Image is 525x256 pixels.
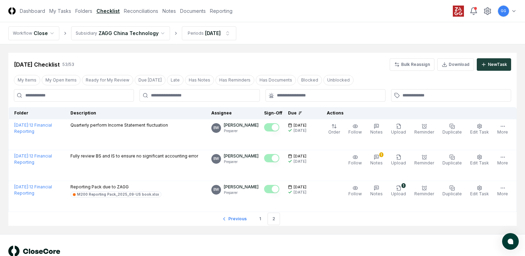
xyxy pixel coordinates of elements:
[470,191,489,196] span: Edit Task
[213,156,219,161] span: BW
[401,183,406,188] div: 1
[77,192,159,197] div: M200 Reporting Pack_2025_09-US book.xlsx
[327,122,341,137] button: Order
[294,123,306,128] span: [DATE]
[14,75,40,85] button: My Items
[213,187,219,192] span: BW
[213,125,219,130] span: BW
[469,184,490,198] button: Edit Task
[14,153,29,159] span: [DATE] :
[391,129,406,135] span: Upload
[124,7,158,15] a: Reconciliations
[185,75,214,85] button: Has Notes
[294,154,306,159] span: [DATE]
[379,152,383,157] div: 1
[20,7,45,15] a: Dashboard
[167,75,184,85] button: Late
[414,191,434,196] span: Reminder
[437,58,474,71] button: Download
[496,153,509,168] button: More
[442,160,462,165] span: Duplicate
[180,7,206,15] a: Documents
[70,184,161,190] p: Reporting Pack due to ZAGG
[70,122,168,128] p: Quarterly perform Income Statement fluctuation
[261,107,285,119] th: Sign-Off
[215,75,254,85] button: Has Reminders
[14,60,60,69] div: [DATE] Checklist
[210,7,232,15] a: Reporting
[224,122,259,128] p: [PERSON_NAME]
[348,129,362,135] span: Follow
[8,26,236,40] nav: breadcrumb
[162,7,176,15] a: Notes
[13,30,32,36] div: Workflow
[68,107,209,119] th: Description
[205,29,221,37] div: [DATE]
[497,5,510,17] button: GG
[502,233,519,250] button: atlas-launcher
[441,122,463,137] button: Duplicate
[477,58,511,71] button: NewTask
[347,153,363,168] button: Follow
[321,110,511,116] div: Actions
[264,185,279,193] button: Mark complete
[62,61,74,68] div: 53 / 53
[442,129,462,135] span: Duplicate
[414,129,434,135] span: Reminder
[14,184,29,189] span: [DATE] :
[391,191,406,196] span: Upload
[294,159,306,164] div: [DATE]
[209,107,261,119] th: Assignee
[390,58,434,71] button: Bulk Reassign
[264,154,279,162] button: Mark complete
[496,184,509,198] button: More
[442,191,462,196] span: Duplicate
[294,185,306,190] span: [DATE]
[501,8,506,14] span: GG
[288,110,316,116] div: Due
[218,212,252,226] a: Go to previous page
[370,191,383,196] span: Notes
[470,160,489,165] span: Edit Task
[14,122,29,128] span: [DATE] :
[413,184,435,198] button: Reminder
[328,129,340,135] span: Order
[369,153,384,168] button: 1Notes
[369,184,384,198] button: Notes
[8,7,16,15] img: Logo
[390,122,407,137] button: Upload
[224,159,259,164] p: Preparer
[414,160,434,165] span: Reminder
[75,7,92,15] a: Folders
[76,30,97,36] div: Subsidiary
[370,160,383,165] span: Notes
[14,153,52,165] a: [DATE]:12 Financial Reporting
[256,75,296,85] button: Has Documents
[370,129,383,135] span: Notes
[453,6,464,17] img: ZAGG logo
[224,190,259,195] p: Preparer
[347,122,363,137] button: Follow
[188,30,204,36] div: Periods
[49,7,71,15] a: My Tasks
[182,26,236,40] button: Periods[DATE]
[254,213,266,225] a: 1
[323,75,354,85] button: Unblocked
[224,153,259,159] p: [PERSON_NAME]
[390,184,407,198] button: 1Upload
[224,128,259,134] p: Preparer
[390,153,407,168] button: Upload
[264,123,279,131] button: Mark complete
[369,122,384,137] button: Notes
[488,61,507,68] div: New Task
[224,184,259,190] p: [PERSON_NAME]
[348,191,362,196] span: Follow
[9,107,68,119] th: Folder
[14,122,52,134] a: [DATE]:12 Financial Reporting
[70,191,161,197] a: M200 Reporting Pack_2025_09-US book.xlsx
[470,129,489,135] span: Edit Task
[14,184,52,196] a: [DATE]:12 Financial Reporting
[135,75,166,85] button: Due Today
[8,212,517,226] nav: pagination
[469,122,490,137] button: Edit Task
